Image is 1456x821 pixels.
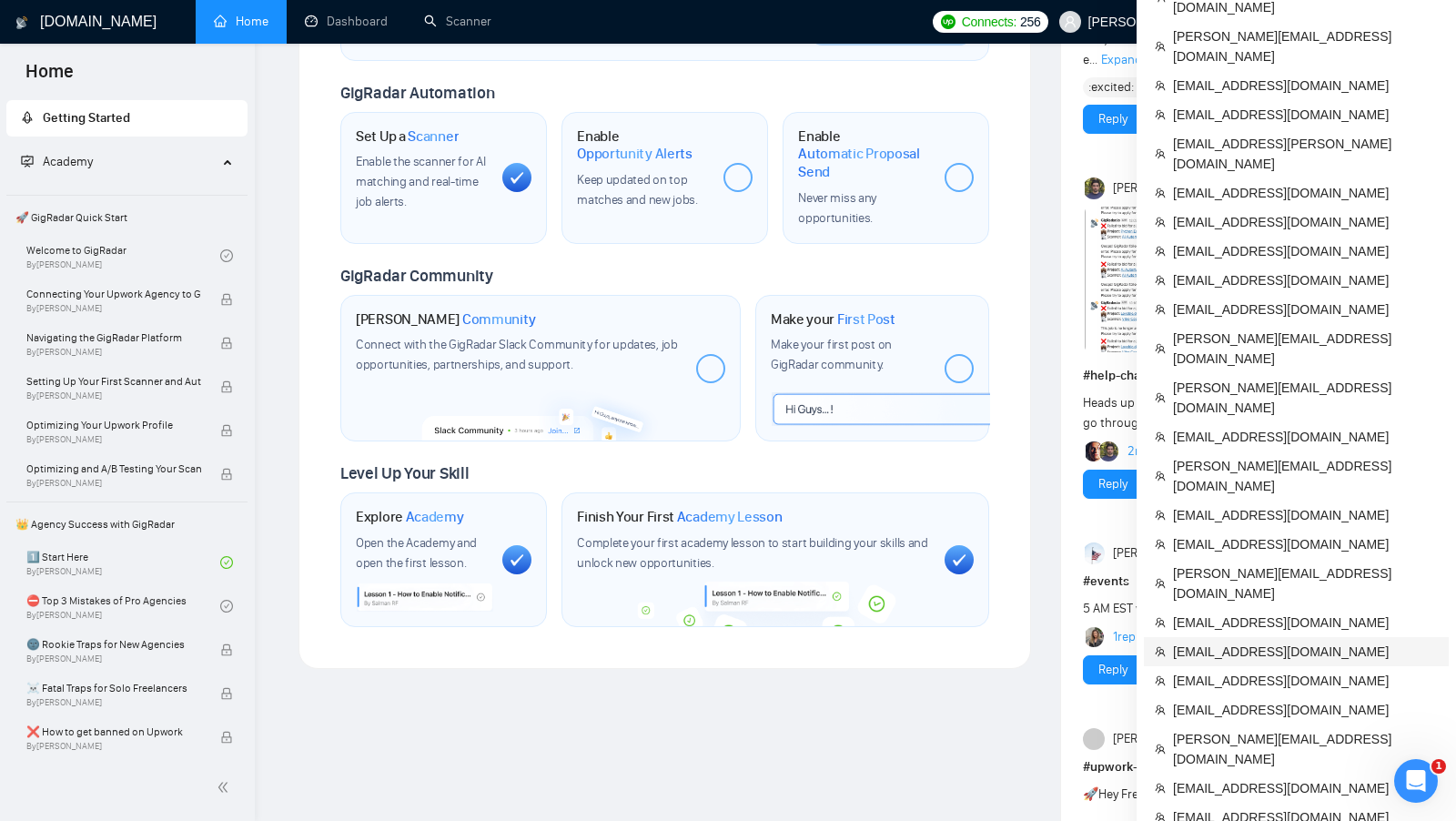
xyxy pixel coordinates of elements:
a: searchScanner [424,14,491,29]
a: ⛔ Top 3 Mistakes of Pro AgenciesBy[PERSON_NAME] [26,586,220,626]
span: [EMAIL_ADDRESS][DOMAIN_NAME] [1173,299,1438,319]
span: check-circle [220,556,233,569]
span: [EMAIL_ADDRESS][DOMAIN_NAME] [1173,270,1438,290]
span: Статей: 4 [18,324,82,343]
span: [EMAIL_ADDRESS][DOMAIN_NAME] [1173,183,1438,203]
span: Setting Up Your First Scanner and Auto-Bidder [26,372,201,390]
a: 1️⃣ Start HereBy[PERSON_NAME] [26,542,220,583]
span: [EMAIL_ADDRESS][DOMAIN_NAME] [1173,212,1438,232]
span: [PERSON_NAME][EMAIL_ADDRESS][DOMAIN_NAME] [1173,729,1438,769]
span: Open the Academy and open the first lesson. [356,535,477,571]
span: [EMAIL_ADDRESS][DOMAIN_NAME] [1173,700,1438,720]
span: Navigating the GigRadar Platform [26,329,201,347]
a: Reply [1098,660,1127,680]
p: Dashboard [18,301,324,320]
h1: [PERSON_NAME] [356,310,536,329]
span: Keep updated on top matches and new jobs. [577,172,698,208]
span: team [1155,217,1166,228]
span: team [1155,704,1166,715]
span: [PERSON_NAME][EMAIL_ADDRESS][DOMAIN_NAME] [1173,456,1438,496]
span: By [PERSON_NAME] [26,697,201,708]
span: ❌ How to get banned on Upwork [26,723,201,741]
span: Повідомлення [135,613,229,626]
span: Expand [1101,52,1142,67]
a: homeHome [214,14,268,29]
span: 1 [1431,759,1446,774]
span: team [1155,80,1166,91]
span: lock [220,644,233,656]
button: Допомога [243,568,364,641]
span: [EMAIL_ADDRESS][DOMAIN_NAME] [1173,778,1438,798]
button: go back [12,7,46,42]
a: 1replies [1113,628,1154,646]
span: By [PERSON_NAME] [26,478,201,489]
h2: 9 колекцій(-її) [18,107,346,129]
span: team [1155,431,1166,442]
span: Статей: 15 [18,395,90,414]
span: Connect with the GigRadar Slack Community for updates, job opportunities, partnerships, and support. [356,337,678,372]
span: team [1155,510,1166,521]
span: team [1155,41,1166,52]
input: Пошук в статтях [12,49,352,85]
span: [EMAIL_ADDRESS][DOMAIN_NAME] [1173,241,1438,261]
span: Academy [21,154,93,169]
span: team [1155,343,1166,354]
h1: # upwork-talks [1083,757,1390,777]
a: 2replies [1127,442,1171,461]
span: Make your first post on GigRadar community. [771,337,892,372]
img: Toby Fox-Mason [1085,177,1107,199]
button: Повідомлення [121,568,242,641]
span: lock [220,293,233,306]
h1: # events [1083,572,1390,592]
span: Статей: 2 [18,537,82,556]
a: Reply [1098,474,1127,494]
img: F09CUHBGKGQ-Screenshot%202025-08-26%20at%202.51.20%E2%80%AFpm.png [1085,207,1303,352]
a: dashboardDashboard [305,14,388,29]
img: Korlan [1086,627,1106,647]
span: lock [220,731,233,744]
span: [EMAIL_ADDRESS][DOMAIN_NAME] [1173,642,1438,662]
span: By [PERSON_NAME] [26,347,201,358]
img: slackcommunity-bg.png [422,383,662,441]
h1: Допомога [134,9,234,40]
span: [PERSON_NAME] [1113,543,1202,563]
h1: # help-channel [1083,366,1390,386]
span: fund-projection-screen [21,155,34,167]
span: Complete your first academy lesson to start building your skills and unlock new opportunities. [577,535,928,571]
img: academy-bg.png [628,582,926,626]
span: Never miss any opportunities. [798,190,876,226]
h1: Enable [577,127,709,163]
span: Connects: [962,12,1016,32]
span: team [1155,109,1166,120]
span: 👑 Agency Success with GigRadar [8,506,246,542]
span: Enable the scanner for AI matching and real-time job alerts. [356,154,486,209]
span: team [1155,578,1166,589]
span: user [1064,15,1077,28]
span: team [1155,188,1166,198]
span: team [1155,539,1166,550]
div: Закрити [319,8,352,41]
p: GigRadar Quick Start [18,159,324,178]
a: Welcome to GigRadarBy[PERSON_NAME] [26,236,220,276]
span: team [1155,675,1166,686]
span: team [1155,392,1166,403]
span: By [PERSON_NAME] [26,390,201,401]
h1: Make your [771,310,895,329]
span: team [1155,246,1166,257]
span: [EMAIL_ADDRESS][DOMAIN_NAME] [1173,105,1438,125]
li: Getting Started [6,100,248,137]
span: By [PERSON_NAME] [26,434,201,445]
span: Optimizing Your Upwork Profile [26,416,201,434]
span: Статей: 20 [18,182,90,201]
span: Automatic Proposal Send [798,145,930,180]
img: Anisuzzaman Khan [1085,542,1107,564]
span: Level Up Your Skill [340,463,469,483]
img: Toby Fox-Mason [1100,441,1120,461]
h1: Finish Your First [577,508,782,526]
span: team [1155,275,1166,286]
span: Optimizing and A/B Testing Your Scanner for Better Results [26,460,201,478]
span: Scanner [408,127,459,146]
span: Головна [33,613,88,626]
span: Getting Started [43,110,130,126]
p: Using Auto Bidder [18,443,324,462]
